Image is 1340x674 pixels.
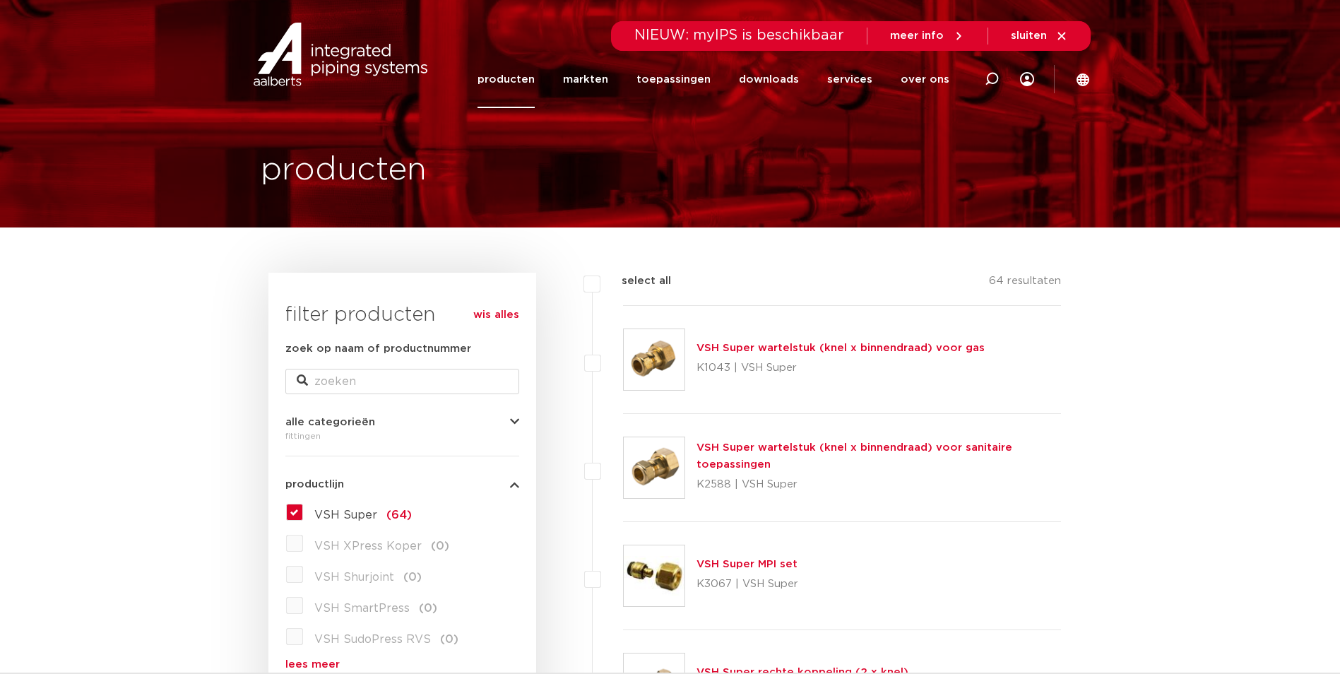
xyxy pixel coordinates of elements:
p: K1043 | VSH Super [696,357,985,379]
nav: Menu [478,51,949,108]
p: K3067 | VSH Super [696,573,798,596]
button: alle categorieën [285,417,519,427]
span: VSH Super [314,509,377,521]
h3: filter producten [285,301,519,329]
img: Thumbnail for VSH Super MPI set [624,545,684,606]
span: VSH Shurjoint [314,572,394,583]
span: meer info [890,30,944,41]
div: my IPS [1020,51,1034,108]
input: zoeken [285,369,519,394]
a: producten [478,51,535,108]
span: sluiten [1011,30,1047,41]
label: zoek op naam of productnummer [285,341,471,357]
label: select all [600,273,671,290]
a: markten [563,51,608,108]
span: (0) [440,634,458,645]
a: wis alles [473,307,519,324]
h1: producten [261,148,427,193]
p: 64 resultaten [989,273,1061,295]
span: (0) [419,603,437,614]
img: Thumbnail for VSH Super wartelstuk (knel x binnendraad) voor sanitaire toepassingen [624,437,684,498]
button: productlijn [285,479,519,490]
a: lees meer [285,659,519,670]
span: (64) [386,509,412,521]
a: VSH Super wartelstuk (knel x binnendraad) voor gas [696,343,985,353]
a: over ons [901,51,949,108]
span: productlijn [285,479,344,490]
a: downloads [739,51,799,108]
span: (0) [403,572,422,583]
span: alle categorieën [285,417,375,427]
div: fittingen [285,427,519,444]
img: Thumbnail for VSH Super wartelstuk (knel x binnendraad) voor gas [624,329,684,390]
span: NIEUW: myIPS is beschikbaar [634,28,844,42]
a: VSH Super MPI set [696,559,798,569]
a: toepassingen [636,51,711,108]
a: meer info [890,30,965,42]
span: VSH SmartPress [314,603,410,614]
a: sluiten [1011,30,1068,42]
span: (0) [431,540,449,552]
p: K2588 | VSH Super [696,473,1062,496]
a: VSH Super wartelstuk (knel x binnendraad) voor sanitaire toepassingen [696,442,1012,470]
a: services [827,51,872,108]
span: VSH SudoPress RVS [314,634,431,645]
span: VSH XPress Koper [314,540,422,552]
